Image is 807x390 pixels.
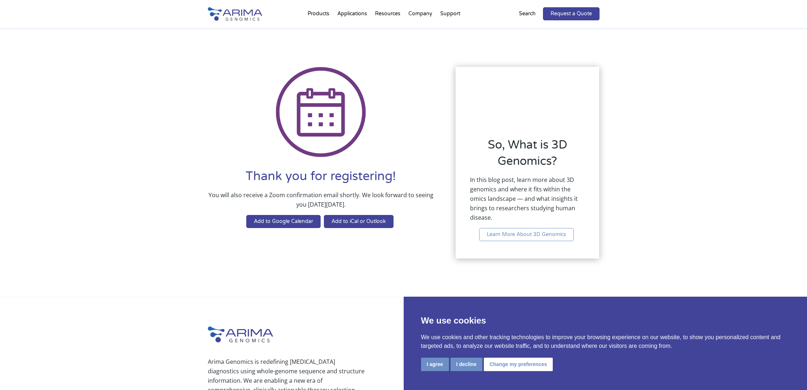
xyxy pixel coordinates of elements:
h2: So, What is 3D Genomics? [470,137,585,175]
a: Learn More About 3D Genomics [479,228,574,241]
img: Icon Calendar [276,67,366,158]
a: Add to Google Calendar [246,215,321,228]
img: Arima-Genomics-logo [208,326,273,342]
img: Arima-Genomics-logo [208,7,262,21]
p: We use cookies [421,314,790,327]
p: Search [519,9,536,19]
button: Change my preferences [484,358,553,371]
a: Request a Quote [543,7,600,20]
p: We use cookies and other tracking technologies to improve your browsing experience on our website... [421,333,790,350]
button: I decline [450,358,482,371]
h1: Thank you for registering! [208,168,434,190]
p: In this blog post, learn more about 3D genomics and where it fits within the omics landscape — an... [470,175,585,228]
p: You will also receive a Zoom confirmation email shortly. We look forward to seeing you [DATE][DATE]. [208,190,434,215]
a: Add to iCal or Outlook [324,215,394,228]
button: I agree [421,358,449,371]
